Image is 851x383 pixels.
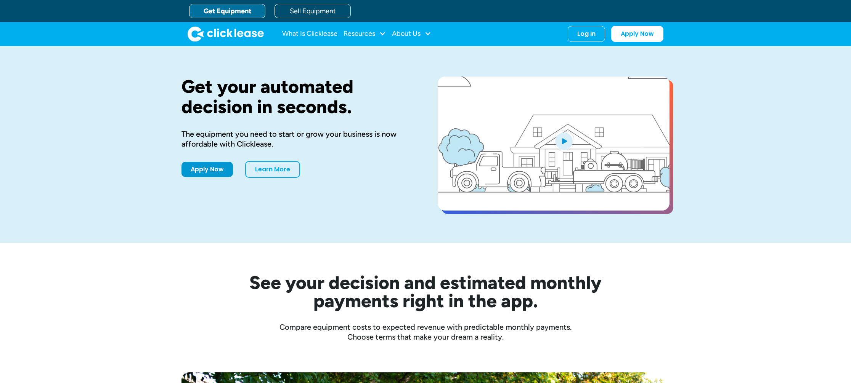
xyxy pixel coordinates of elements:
[438,77,670,211] a: open lightbox
[282,26,337,41] a: What Is Clicklease
[181,77,413,117] h1: Get your automated decision in seconds.
[275,4,351,18] a: Sell Equipment
[189,4,265,18] a: Get Equipment
[577,30,596,38] div: Log In
[181,129,413,149] div: The equipment you need to start or grow your business is now affordable with Clicklease.
[611,26,663,42] a: Apply Now
[212,273,639,310] h2: See your decision and estimated monthly payments right in the app.
[188,26,264,41] img: Clicklease logo
[344,26,386,41] div: Resources
[554,130,574,152] img: Blue play button logo on a light blue circular background
[392,26,431,41] div: About Us
[245,161,300,178] a: Learn More
[181,162,233,177] a: Apply Now
[188,26,264,41] a: home
[181,322,670,342] div: Compare equipment costs to expected revenue with predictable monthly payments. Choose terms that ...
